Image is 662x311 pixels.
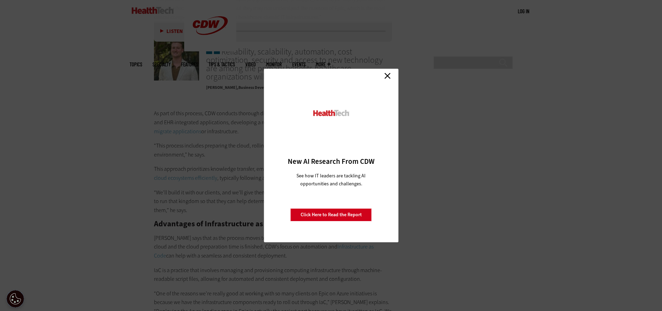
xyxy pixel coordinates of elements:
[7,290,24,308] button: Open Preferences
[312,109,350,117] img: HealthTech_0.png
[291,208,372,221] a: Click Here to Read the Report
[276,157,386,166] h3: New AI Research From CDW
[382,70,393,81] a: Close
[288,172,374,188] p: See how IT leaders are tackling AI opportunities and challenges.
[7,290,24,308] div: Cookie Settings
